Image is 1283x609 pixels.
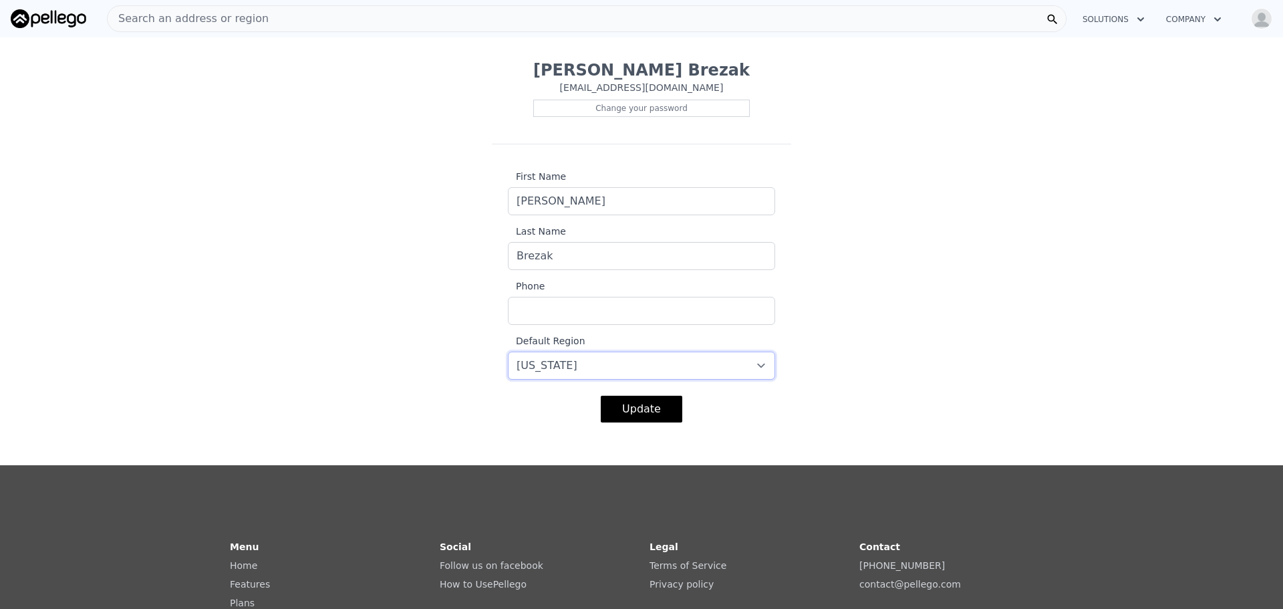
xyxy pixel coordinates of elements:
span: Last Name [508,226,566,237]
strong: Legal [650,541,678,552]
a: contact@pellego.com [859,579,961,590]
a: Terms of Service [650,560,726,571]
a: Follow us on facebook [440,560,543,571]
button: Update [601,396,682,422]
strong: Menu [230,541,259,552]
a: How to UsePellego [440,579,527,590]
p: [EMAIL_ADDRESS][DOMAIN_NAME] [533,81,750,94]
strong: Social [440,541,471,552]
div: Change your password [533,100,750,117]
span: Search an address or region [108,11,269,27]
a: Privacy policy [650,579,714,590]
img: avatar [1251,8,1272,29]
select: Default Region [508,352,775,380]
input: Last Name [508,242,775,270]
a: [PHONE_NUMBER] [859,560,945,571]
input: Phone [508,297,775,325]
a: Features [230,579,270,590]
span: Phone [508,281,545,291]
span: Default Region [508,336,585,346]
span: First Name [508,171,566,182]
strong: Contact [859,541,900,552]
button: Company [1155,7,1232,31]
button: Solutions [1072,7,1155,31]
img: Pellego [11,9,86,28]
a: Plans [230,598,255,608]
a: Home [230,560,257,571]
p: [PERSON_NAME] Brezak [533,59,750,81]
input: First Name [508,187,775,215]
